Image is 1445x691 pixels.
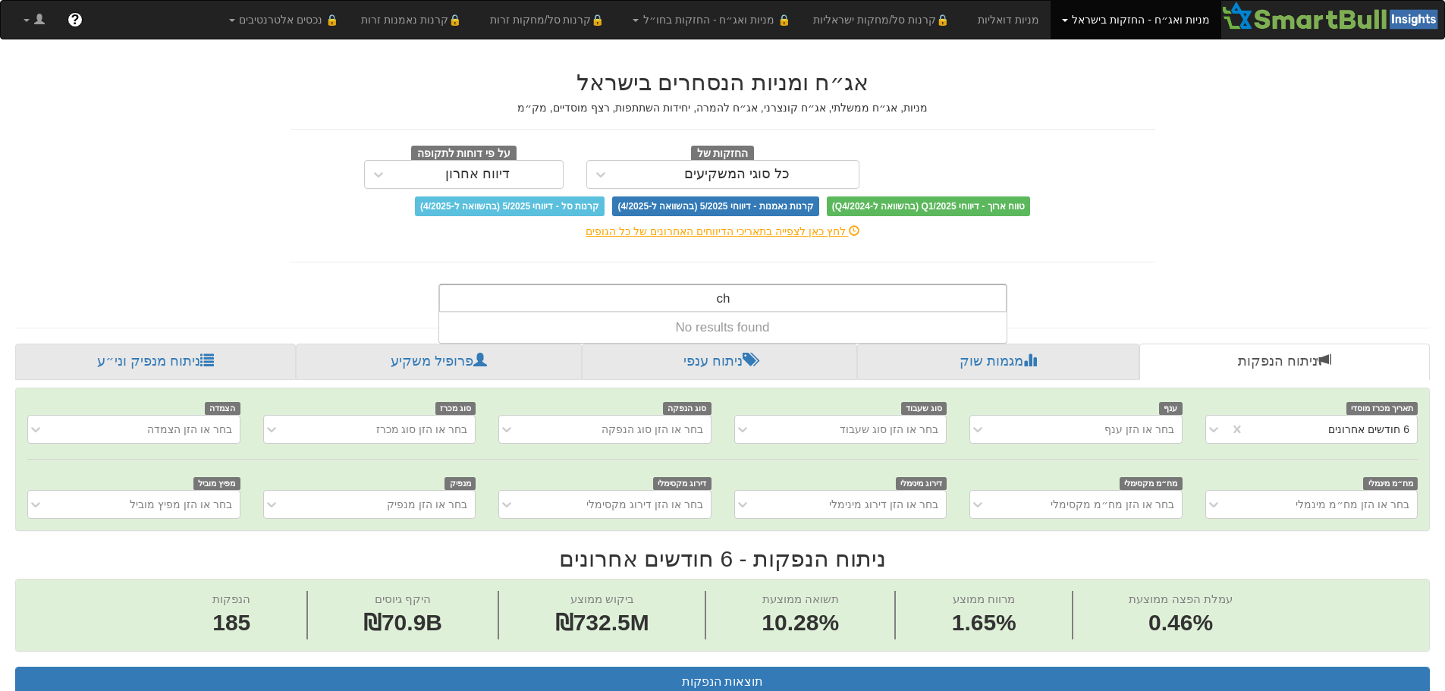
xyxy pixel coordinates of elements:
[1051,1,1221,39] a: מניות ואג״ח - החזקות בישראל
[829,497,938,512] div: בחר או הזן דירוג מינימלי
[1051,497,1174,512] div: בחר או הזן מח״מ מקסימלי
[291,102,1155,114] h5: מניות, אג״ח ממשלתי, אג״ח קונצרני, אג״ח להמרה, יחידות השתתפות, רצף מוסדיים, מק״מ
[582,344,857,380] a: ניתוח ענפי
[479,1,621,39] a: 🔒קרנות סל/מחקות זרות
[1159,402,1183,415] span: ענף
[411,146,517,162] span: על פי דוחות לתקופה
[966,1,1051,39] a: מניות דואליות
[130,497,232,512] div: בחר או הזן מפיץ מוביל
[444,477,476,490] span: מנפיק
[1363,477,1418,490] span: מח״מ מינמלי
[555,610,649,635] span: ₪732.5M
[147,422,232,437] div: בחר או הזן הצמדה
[212,592,250,605] span: הנפקות
[684,167,790,182] div: כל סוגי המשקיעים
[279,224,1167,239] div: לחץ כאן לצפייה בתאריכי הדיווחים האחרונים של כל הגופים
[621,1,802,39] a: 🔒 מניות ואג״ח - החזקות בחו״ל
[375,592,431,605] span: היקף גיוסים
[205,402,240,415] span: הצמדה
[896,477,947,490] span: דירוג מינימלי
[602,422,703,437] div: בחר או הזן סוג הנפקה
[952,607,1016,639] span: 1.65%
[363,610,442,635] span: ₪70.9B
[953,592,1015,605] span: מרווח ממוצע
[376,422,468,437] div: בחר או הזן סוג מכרז
[218,1,350,39] a: 🔒 נכסים אלטרנטיבים
[415,196,605,216] span: קרנות סל - דיווחי 5/2025 (בהשוואה ל-4/2025)
[56,1,94,39] a: ?
[1221,1,1444,31] img: Smartbull
[1129,592,1232,605] span: עמלת הפצה ממוצעת
[387,497,467,512] div: בחר או הזן מנפיק
[296,344,581,380] a: פרופיל משקיע
[1120,477,1183,490] span: מח״מ מקסימלי
[71,12,79,27] span: ?
[586,497,703,512] div: בחר או הזן דירוג מקסימלי
[439,313,1007,343] div: No results found
[827,196,1030,216] span: טווח ארוך - דיווחי Q1/2025 (בהשוואה ל-Q4/2024)
[612,196,818,216] span: קרנות נאמנות - דיווחי 5/2025 (בהשוואה ל-4/2025)
[435,402,476,415] span: סוג מכרז
[291,70,1155,95] h2: אג״ח ומניות הנסחרים בישראל
[27,675,1418,689] h3: תוצאות הנפקות
[691,146,755,162] span: החזקות של
[762,607,839,639] span: 10.28%
[663,402,712,415] span: סוג הנפקה
[1296,497,1409,512] div: בחר או הזן מח״מ מינמלי
[1346,402,1418,415] span: תאריך מכרז מוסדי
[1104,422,1174,437] div: בחר או הזן ענף
[1139,344,1430,380] a: ניתוח הנפקות
[193,477,240,490] span: מפיץ מוביל
[15,546,1430,571] h2: ניתוח הנפקות - 6 חודשים אחרונים
[857,344,1139,380] a: מגמות שוק
[212,607,250,639] span: 185
[802,1,966,39] a: 🔒קרנות סל/מחקות ישראליות
[350,1,479,39] a: 🔒קרנות נאמנות זרות
[445,167,510,182] div: דיווח אחרון
[570,592,634,605] span: ביקוש ממוצע
[1129,607,1232,639] span: 0.46%
[901,402,947,415] span: סוג שעבוד
[653,477,712,490] span: דירוג מקסימלי
[762,592,839,605] span: תשואה ממוצעת
[15,344,296,380] a: ניתוח מנפיק וני״ע
[1328,422,1409,437] div: 6 חודשים אחרונים
[840,422,938,437] div: בחר או הזן סוג שעבוד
